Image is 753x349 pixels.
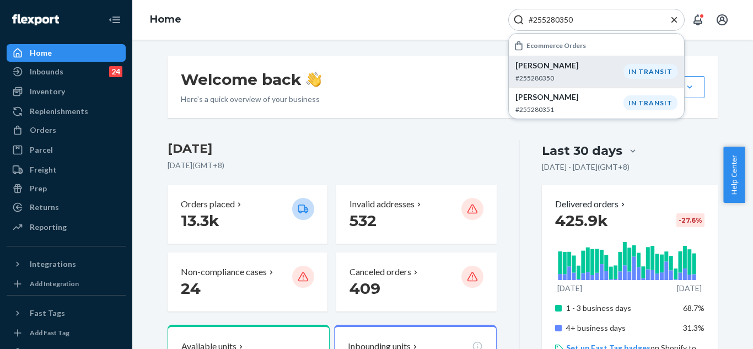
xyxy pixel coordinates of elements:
p: 4+ business days [566,323,675,334]
span: 532 [349,211,376,230]
button: Open notifications [687,9,709,31]
a: Returns [7,198,126,216]
div: Freight [30,164,57,175]
div: Inbounds [30,66,63,77]
div: Reporting [30,222,67,233]
p: #255280350 [515,73,623,83]
button: Non-compliance cases 24 [168,253,327,312]
div: Add Fast Tag [30,328,69,337]
h6: Ecommerce Orders [526,42,586,49]
p: [DATE] [677,283,702,294]
button: Orders placed 13.3k [168,185,327,244]
h1: Welcome back [181,69,321,89]
p: Orders placed [181,198,235,211]
button: Close Navigation [104,9,126,31]
button: Help Center [723,147,745,203]
a: Home [7,44,126,62]
span: 68.7% [683,303,704,313]
div: Fast Tags [30,308,65,319]
button: Open account menu [711,9,733,31]
div: Add Integration [30,279,79,288]
div: Home [30,47,52,58]
span: 31.3% [683,323,704,332]
a: Prep [7,180,126,197]
p: [DATE] [557,283,582,294]
p: [PERSON_NAME] [515,60,623,71]
ol: breadcrumbs [141,4,190,36]
span: 425.9k [555,211,608,230]
a: Inbounds24 [7,63,126,80]
div: Prep [30,183,47,194]
a: Parcel [7,141,126,159]
button: Invalid addresses 532 [336,185,496,244]
a: Reporting [7,218,126,236]
img: hand-wave emoji [306,72,321,87]
p: Non-compliance cases [181,266,267,278]
div: Replenishments [30,106,88,117]
div: Integrations [30,259,76,270]
div: 24 [109,66,122,77]
a: Inventory [7,83,126,100]
button: Fast Tags [7,304,126,322]
a: Freight [7,161,126,179]
p: [PERSON_NAME] [515,92,623,103]
a: Replenishments [7,103,126,120]
button: Delivered orders [555,198,627,211]
div: IN TRANSIT [623,95,677,110]
span: 409 [349,279,380,298]
a: Orders [7,121,126,139]
div: -27.6 % [676,213,704,227]
div: IN TRANSIT [623,64,677,79]
p: Invalid addresses [349,198,415,211]
button: Close Search [669,14,680,26]
p: Here’s a quick overview of your business [181,94,321,105]
a: Home [150,13,181,25]
p: [DATE] - [DATE] ( GMT+8 ) [542,162,630,173]
div: Last 30 days [542,142,622,159]
input: Search Input [524,14,660,25]
a: Add Integration [7,277,126,291]
p: #255280351 [515,105,623,114]
div: Returns [30,202,59,213]
span: 24 [181,279,201,298]
a: Add Fast Tag [7,326,126,340]
img: Flexport logo [12,14,59,25]
p: Canceled orders [349,266,411,278]
button: Integrations [7,255,126,273]
button: Canceled orders 409 [336,253,496,312]
span: 13.3k [181,211,219,230]
h3: [DATE] [168,140,497,158]
div: Inventory [30,86,65,97]
p: [DATE] ( GMT+8 ) [168,160,497,171]
p: 1 - 3 business days [566,303,675,314]
div: Orders [30,125,56,136]
div: Parcel [30,144,53,155]
svg: Search Icon [513,14,524,25]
